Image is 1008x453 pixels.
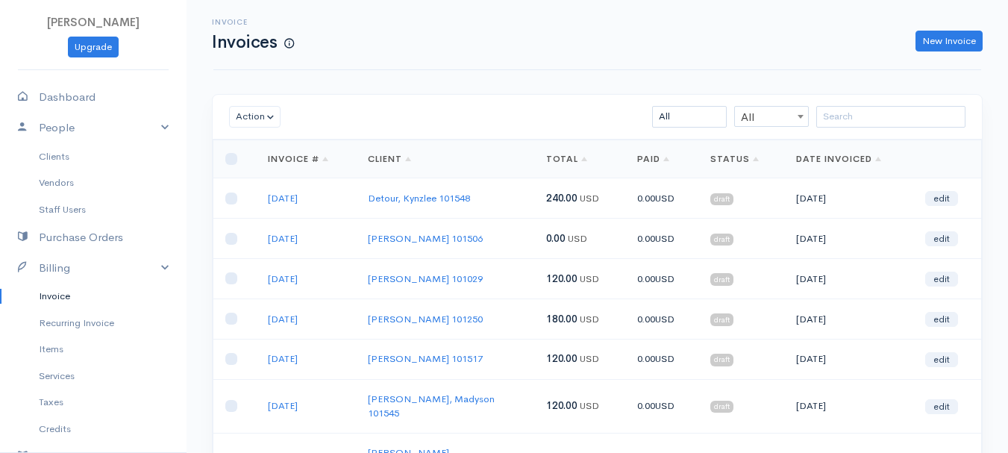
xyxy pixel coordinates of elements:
[568,232,587,245] span: USD
[580,352,599,365] span: USD
[784,299,913,339] td: [DATE]
[229,106,281,128] button: Action
[625,379,698,433] td: 0.00
[268,272,298,285] a: [DATE]
[710,401,733,413] span: draft
[655,352,674,365] span: USD
[625,339,698,379] td: 0.00
[710,273,733,285] span: draft
[655,272,674,285] span: USD
[710,234,733,246] span: draft
[546,153,588,165] a: Total
[546,352,577,365] span: 120.00
[368,352,483,365] a: [PERSON_NAME] 101517
[546,399,577,412] span: 120.00
[655,313,674,325] span: USD
[784,178,913,219] td: [DATE]
[625,259,698,299] td: 0.00
[925,352,958,367] a: edit
[368,272,483,285] a: [PERSON_NAME] 101029
[580,192,599,204] span: USD
[368,313,483,325] a: [PERSON_NAME] 101250
[625,299,698,339] td: 0.00
[546,272,577,285] span: 120.00
[637,153,669,165] a: Paid
[655,232,674,245] span: USD
[625,219,698,259] td: 0.00
[784,339,913,379] td: [DATE]
[68,37,119,58] a: Upgrade
[655,399,674,412] span: USD
[546,313,577,325] span: 180.00
[368,192,470,204] a: Detour, Kynzlee 101548
[710,354,733,366] span: draft
[268,192,298,204] a: [DATE]
[546,232,566,245] span: 0.00
[655,192,674,204] span: USD
[212,33,294,51] h1: Invoices
[268,399,298,412] a: [DATE]
[625,178,698,219] td: 0.00
[268,153,328,165] a: Invoice #
[368,393,495,420] a: [PERSON_NAME], Madyson 101545
[784,379,913,433] td: [DATE]
[546,192,577,204] span: 240.00
[784,259,913,299] td: [DATE]
[268,232,298,245] a: [DATE]
[925,399,958,414] a: edit
[268,313,298,325] a: [DATE]
[735,107,808,128] span: All
[925,312,958,327] a: edit
[925,231,958,246] a: edit
[734,106,809,127] span: All
[47,15,140,29] span: [PERSON_NAME]
[368,153,411,165] a: Client
[580,272,599,285] span: USD
[816,106,965,128] input: Search
[580,399,599,412] span: USD
[710,313,733,325] span: draft
[784,219,913,259] td: [DATE]
[710,153,759,165] a: Status
[212,18,294,26] h6: Invoice
[710,193,733,205] span: draft
[284,37,294,50] span: How to create your first Invoice?
[925,191,958,206] a: edit
[796,153,880,165] a: Date Invoiced
[268,352,298,365] a: [DATE]
[925,272,958,287] a: edit
[580,313,599,325] span: USD
[368,232,483,245] a: [PERSON_NAME] 101506
[915,31,983,52] a: New Invoice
